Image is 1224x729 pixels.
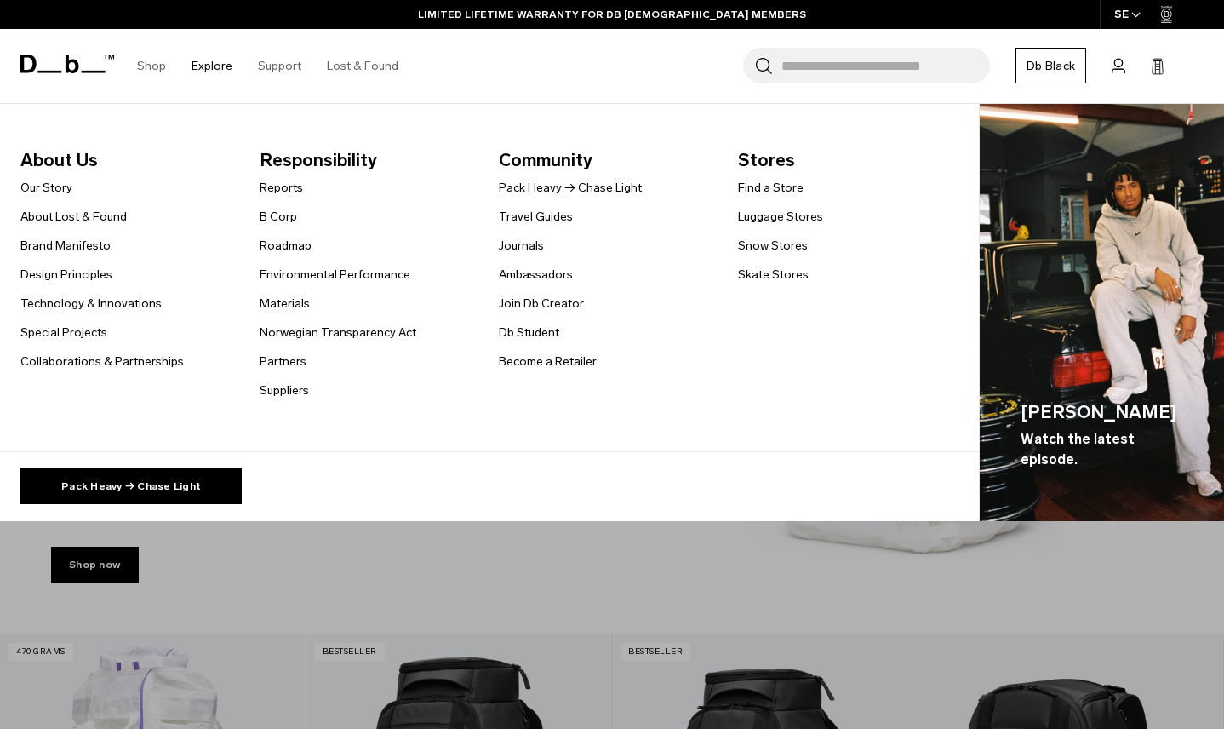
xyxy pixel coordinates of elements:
span: Stores [738,146,950,174]
a: Become a Retailer [499,353,597,370]
a: Environmental Performance [260,266,410,284]
span: Watch the latest episode. [1021,429,1183,470]
a: Reports [260,179,303,197]
a: Collaborations & Partnerships [20,353,184,370]
a: Skate Stores [738,266,809,284]
a: Shop [137,36,166,96]
span: [PERSON_NAME] [1021,399,1183,426]
a: About Lost & Found [20,208,127,226]
a: Support [258,36,301,96]
a: Materials [260,295,310,313]
a: Roadmap [260,237,312,255]
a: Special Projects [20,324,107,342]
a: Our Story [20,179,72,197]
a: Suppliers [260,382,309,399]
a: Journals [499,237,544,255]
a: Lost & Found [327,36,398,96]
a: Luggage Stores [738,208,823,226]
a: Db Black [1015,48,1086,83]
a: Find a Store [738,179,804,197]
span: About Us [20,146,232,174]
a: Brand Manifesto [20,237,111,255]
a: Ambassadors [499,266,573,284]
a: Norwegian Transparency Act [260,324,416,342]
a: [PERSON_NAME] Watch the latest episode. Db [980,104,1224,522]
a: Technology & Innovations [20,295,162,313]
a: B Corp [260,208,297,226]
span: Community [499,146,711,174]
img: Db [980,104,1224,522]
a: Explore [192,36,232,96]
a: Travel Guides [499,208,573,226]
a: Partners [260,353,306,370]
a: Db Student [499,324,559,342]
a: Pack Heavy → Chase Light [499,179,642,197]
a: LIMITED LIFETIME WARRANTY FOR DB [DEMOGRAPHIC_DATA] MEMBERS [418,7,806,22]
a: Pack Heavy → Chase Light [20,468,242,504]
a: Snow Stores [738,237,808,255]
span: Responsibility [260,146,472,174]
a: Join Db Creator [499,295,584,313]
nav: Main Navigation [124,29,411,103]
a: Design Principles [20,266,112,284]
